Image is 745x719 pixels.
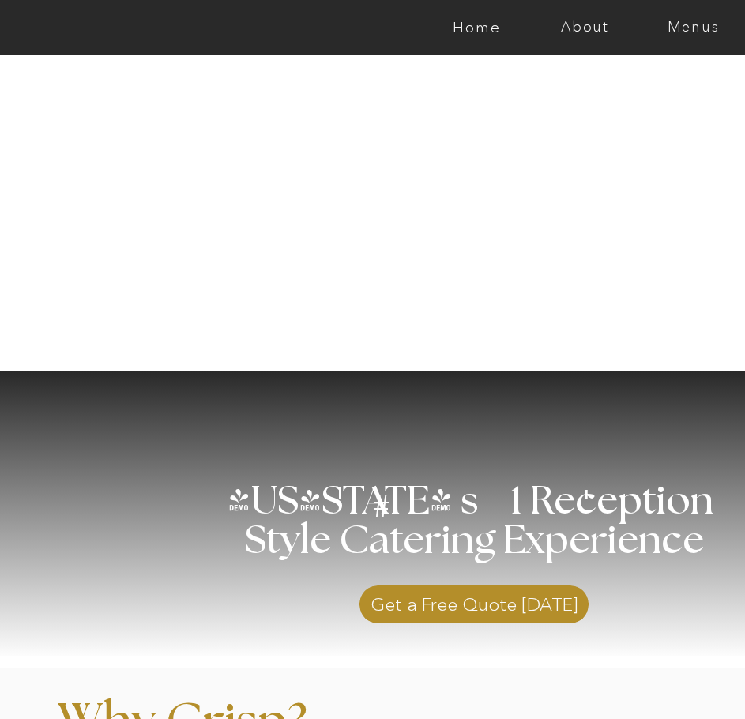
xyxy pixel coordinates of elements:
[338,491,428,536] h3: #
[225,482,723,600] h1: [US_STATE] s 1 Reception Style Catering Experience
[311,485,372,517] h3: '
[423,20,531,36] a: Home
[359,578,589,623] a: Get a Free Quote [DATE]
[544,484,634,530] h3: '
[531,20,639,36] a: About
